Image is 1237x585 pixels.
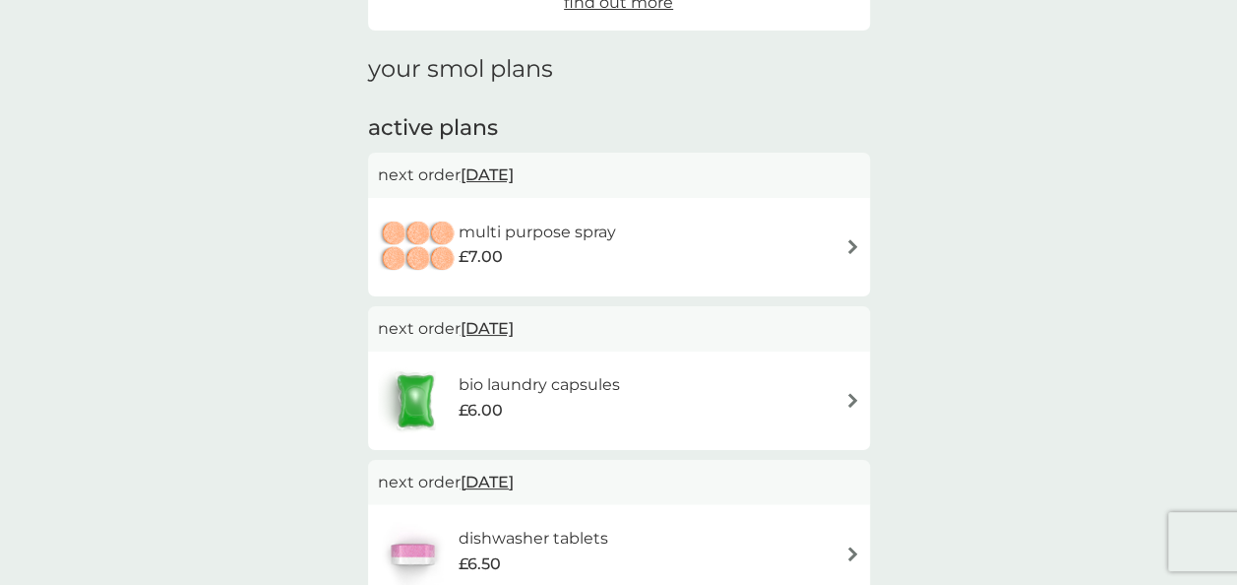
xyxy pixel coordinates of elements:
h6: dishwasher tablets [458,526,607,552]
h2: active plans [368,113,870,144]
span: £6.50 [458,552,500,577]
img: arrow right [845,239,860,254]
img: arrow right [845,547,860,561]
img: multi purpose spray [378,213,459,282]
p: next order [378,316,860,342]
img: arrow right [845,393,860,408]
span: £7.00 [459,244,503,270]
span: [DATE] [461,463,514,501]
h1: your smol plans [368,55,870,84]
span: £6.00 [458,398,502,423]
h6: multi purpose spray [459,220,616,245]
span: [DATE] [461,156,514,194]
h6: bio laundry capsules [458,372,619,398]
img: bio laundry capsules [378,366,453,435]
p: next order [378,162,860,188]
span: [DATE] [461,309,514,348]
p: next order [378,470,860,495]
